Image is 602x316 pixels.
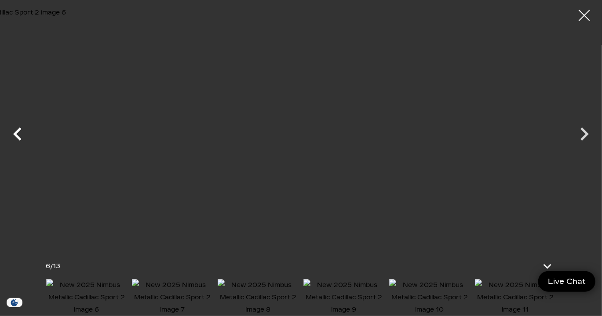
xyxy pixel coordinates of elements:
[571,116,598,156] div: Next
[53,262,61,270] span: 13
[46,260,61,272] div: /
[46,279,128,316] img: New 2025 Nimbus Metallic Cadillac Sport 2 image 6
[475,279,556,316] img: New 2025 Nimbus Metallic Cadillac Sport 2 image 11
[218,279,299,316] img: New 2025 Nimbus Metallic Cadillac Sport 2 image 8
[4,116,31,156] div: Previous
[303,279,385,316] img: New 2025 Nimbus Metallic Cadillac Sport 2 image 9
[538,271,595,292] a: Live Chat
[389,279,471,316] img: New 2025 Nimbus Metallic Cadillac Sport 2 image 10
[132,279,213,316] img: New 2025 Nimbus Metallic Cadillac Sport 2 image 7
[46,262,51,270] span: 6
[4,298,25,307] section: Click to Open Cookie Consent Modal
[544,276,590,287] span: Live Chat
[4,298,25,307] img: Opt-Out Icon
